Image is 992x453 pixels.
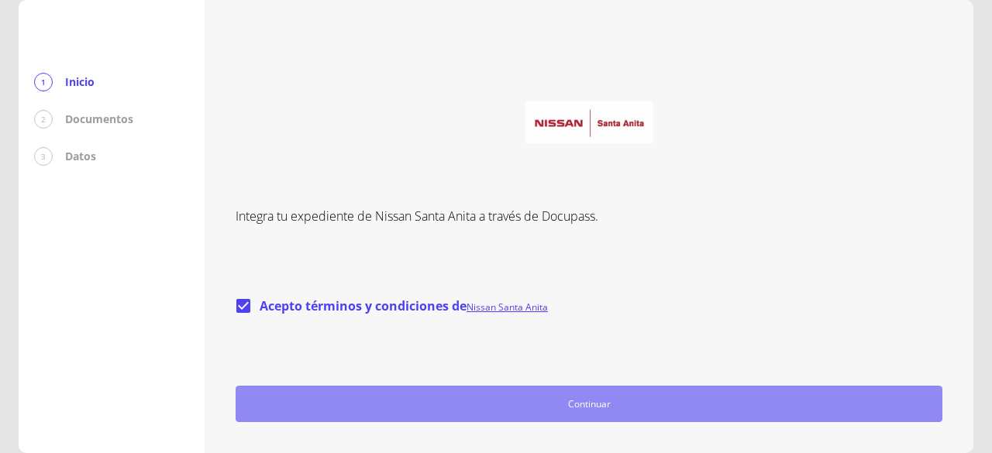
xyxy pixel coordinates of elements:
img: logo [525,101,653,143]
span: Acepto términos y condiciones de [260,297,548,314]
a: Nissan Santa Anita [467,300,548,314]
button: Continuar [236,386,942,422]
p: Documentos [65,112,133,127]
p: Datos [65,149,96,164]
div: 1 [34,73,53,91]
p: Inicio [65,74,95,90]
div: 3 [34,147,53,166]
div: 2 [34,110,53,129]
p: Integra tu expediente de Nissan Santa Anita a través de Docupass. [236,207,942,225]
span: Continuar [243,396,935,412]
